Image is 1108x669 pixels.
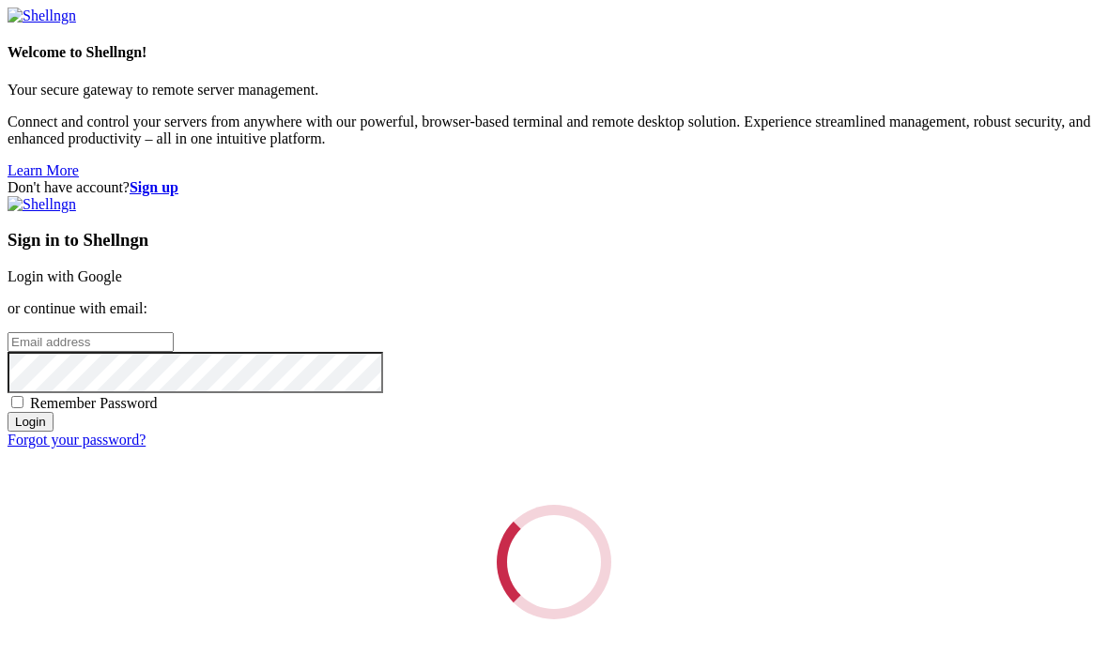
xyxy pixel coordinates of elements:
[8,196,76,213] img: Shellngn
[8,432,146,448] a: Forgot your password?
[30,395,158,411] span: Remember Password
[130,179,178,195] a: Sign up
[11,396,23,408] input: Remember Password
[8,412,54,432] input: Login
[491,499,616,624] div: Loading...
[8,114,1100,147] p: Connect and control your servers from anywhere with our powerful, browser-based terminal and remo...
[8,230,1100,251] h3: Sign in to Shellngn
[8,332,174,352] input: Email address
[8,8,76,24] img: Shellngn
[8,82,1100,99] p: Your secure gateway to remote server management.
[8,268,122,284] a: Login with Google
[8,162,79,178] a: Learn More
[8,179,1100,196] div: Don't have account?
[8,300,1100,317] p: or continue with email:
[8,44,1100,61] h4: Welcome to Shellngn!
